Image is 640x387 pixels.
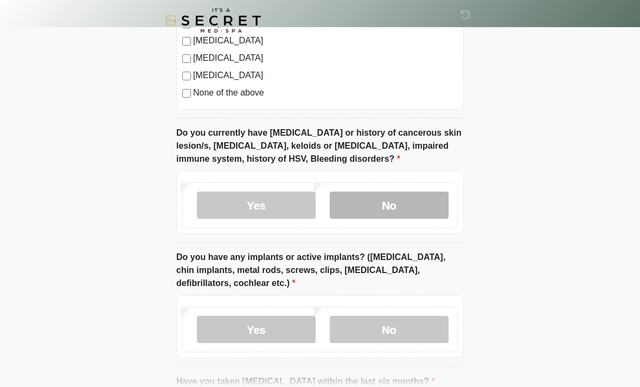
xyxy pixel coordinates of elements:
[193,69,458,82] label: [MEDICAL_DATA]
[165,8,261,33] img: It's A Secret Med Spa Logo
[182,72,191,80] input: [MEDICAL_DATA]
[197,316,316,343] label: Yes
[176,251,464,290] label: Do you have any implants or active implants? ([MEDICAL_DATA], chin implants, metal rods, screws, ...
[193,52,458,65] label: [MEDICAL_DATA]
[330,316,449,343] label: No
[182,37,191,46] input: [MEDICAL_DATA]
[182,54,191,63] input: [MEDICAL_DATA]
[193,86,458,99] label: None of the above
[197,192,316,219] label: Yes
[176,126,464,166] label: Do you currently have [MEDICAL_DATA] or history of cancerous skin lesion/s, [MEDICAL_DATA], keloi...
[182,89,191,98] input: None of the above
[330,192,449,219] label: No
[193,34,458,47] label: [MEDICAL_DATA]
